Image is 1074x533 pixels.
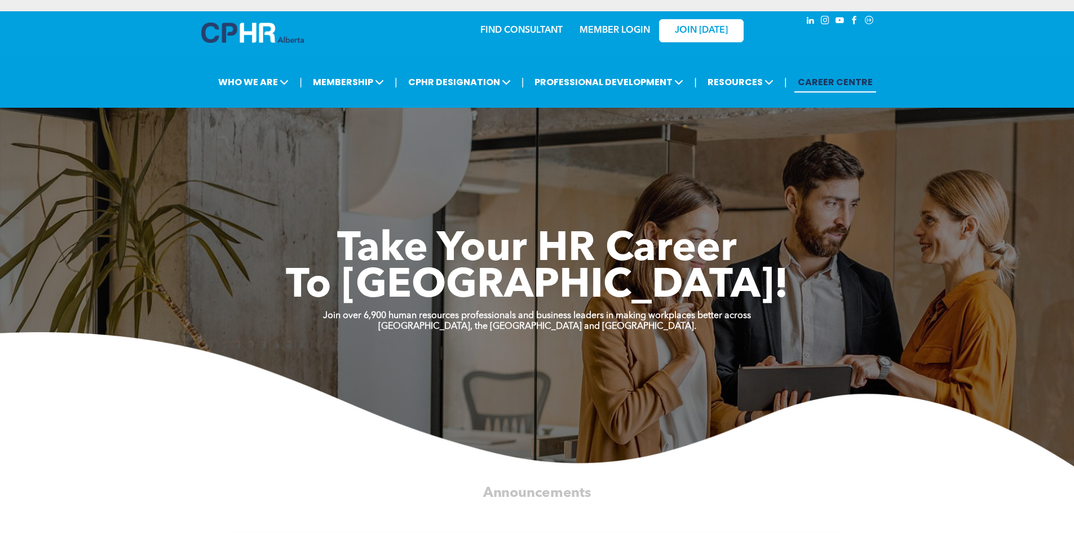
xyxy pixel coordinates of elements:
span: Announcements [483,486,591,500]
a: instagram [819,14,832,29]
a: linkedin [805,14,817,29]
strong: Join over 6,900 human resources professionals and business leaders in making workplaces better ac... [323,311,751,320]
a: JOIN [DATE] [659,19,744,42]
a: youtube [834,14,846,29]
li: | [694,71,697,94]
img: A blue and white logo for cp alberta [201,23,304,43]
li: | [395,71,397,94]
span: CPHR DESIGNATION [405,72,514,92]
strong: [GEOGRAPHIC_DATA], the [GEOGRAPHIC_DATA] and [GEOGRAPHIC_DATA]. [378,322,696,331]
span: PROFESSIONAL DEVELOPMENT [531,72,687,92]
a: CAREER CENTRE [794,72,876,92]
span: RESOURCES [704,72,777,92]
a: Social network [863,14,876,29]
span: WHO WE ARE [215,72,292,92]
a: facebook [848,14,861,29]
a: FIND CONSULTANT [480,26,563,35]
li: | [299,71,302,94]
a: MEMBER LOGIN [580,26,650,35]
span: To [GEOGRAPHIC_DATA]! [286,266,789,307]
li: | [521,71,524,94]
li: | [784,71,787,94]
span: JOIN [DATE] [675,25,728,36]
span: MEMBERSHIP [310,72,387,92]
span: Take Your HR Career [337,230,737,270]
